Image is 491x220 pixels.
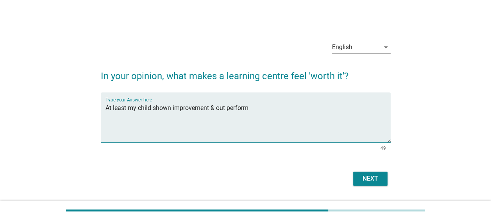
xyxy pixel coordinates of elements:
div: English [332,44,352,51]
textarea: Type your Answer here [105,102,391,143]
i: arrow_drop_down [381,43,391,52]
button: Next [353,172,387,186]
div: 49 [380,146,386,151]
div: Next [359,174,381,183]
h2: In your opinion, what makes a learning centre feel 'worth it'? [101,61,391,83]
